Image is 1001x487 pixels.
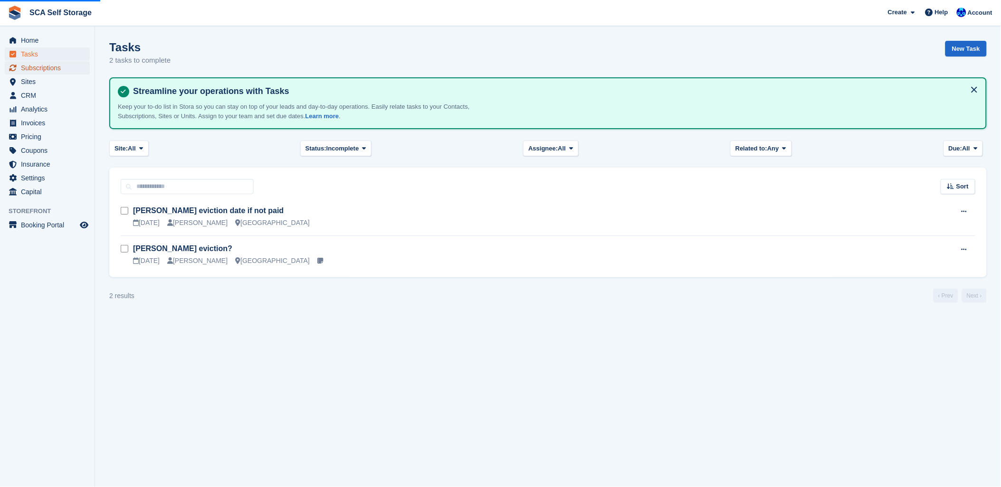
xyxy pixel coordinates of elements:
[114,144,128,153] span: Site:
[21,218,78,232] span: Booking Portal
[109,41,171,54] h1: Tasks
[21,158,78,171] span: Insurance
[945,41,987,56] a: New Task
[949,144,963,153] span: Due:
[78,219,90,231] a: Preview store
[5,116,90,130] a: menu
[968,8,992,18] span: Account
[109,140,149,156] button: Site: All
[133,256,160,266] div: [DATE]
[167,256,228,266] div: [PERSON_NAME]
[888,8,907,17] span: Create
[21,130,78,143] span: Pricing
[235,256,310,266] div: [GEOGRAPHIC_DATA]
[8,6,22,20] img: stora-icon-8386f47178a22dfd0bd8f6a31ec36ba5ce8667c1dd55bd0f319d3a0aa187defe.svg
[21,171,78,185] span: Settings
[21,75,78,88] span: Sites
[523,140,579,156] button: Assignee: All
[528,144,558,153] span: Assignee:
[21,34,78,47] span: Home
[5,185,90,198] a: menu
[558,144,566,153] span: All
[5,103,90,116] a: menu
[5,158,90,171] a: menu
[167,218,228,228] div: [PERSON_NAME]
[326,144,359,153] span: Incomplete
[109,55,171,66] p: 2 tasks to complete
[934,289,958,303] a: Previous
[5,34,90,47] a: menu
[9,206,95,216] span: Storefront
[21,185,78,198] span: Capital
[730,140,791,156] button: Related to: Any
[133,206,284,215] a: [PERSON_NAME] eviction date if not paid
[963,144,971,153] span: All
[235,218,310,228] div: [GEOGRAPHIC_DATA]
[932,289,989,303] nav: Page
[133,244,232,253] a: [PERSON_NAME] eviction?
[5,218,90,232] a: menu
[935,8,948,17] span: Help
[128,144,136,153] span: All
[735,144,767,153] span: Related to:
[956,182,969,191] span: Sort
[305,112,339,120] a: Learn more
[5,61,90,75] a: menu
[21,116,78,130] span: Invoices
[26,5,95,20] a: SCA Self Storage
[5,75,90,88] a: menu
[962,289,987,303] a: Next
[129,86,978,97] h4: Streamline your operations with Tasks
[21,103,78,116] span: Analytics
[767,144,779,153] span: Any
[944,140,983,156] button: Due: All
[21,61,78,75] span: Subscriptions
[5,130,90,143] a: menu
[109,291,134,301] div: 2 results
[21,144,78,157] span: Coupons
[5,89,90,102] a: menu
[133,218,160,228] div: [DATE]
[305,144,326,153] span: Status:
[118,102,474,121] p: Keep your to-do list in Stora so you can stay on top of your leads and day-to-day operations. Eas...
[21,47,78,61] span: Tasks
[21,89,78,102] span: CRM
[5,144,90,157] a: menu
[300,140,372,156] button: Status: Incomplete
[957,8,966,17] img: Kelly Neesham
[5,171,90,185] a: menu
[5,47,90,61] a: menu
